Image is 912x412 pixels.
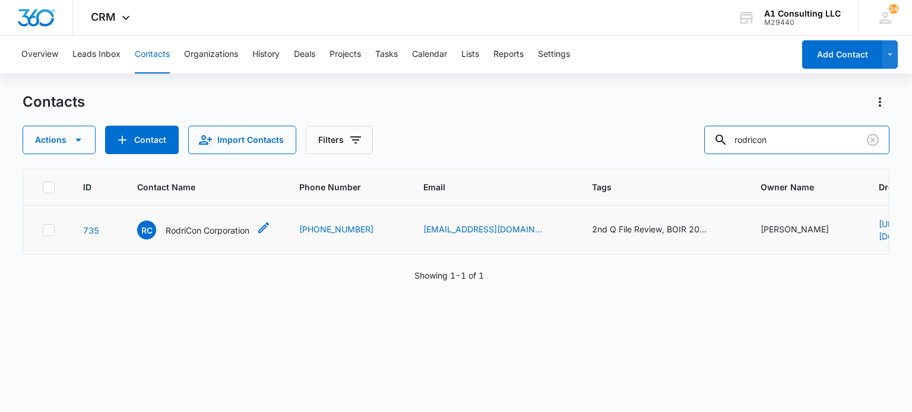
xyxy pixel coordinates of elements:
[21,36,58,74] button: Overview
[423,223,563,237] div: Email - argelisbrc1@gmail.com - Select to Edit Field
[375,36,398,74] button: Tasks
[299,223,373,235] a: [PHONE_NUMBER]
[704,126,889,154] input: Search Contacts
[802,40,882,69] button: Add Contact
[306,126,373,154] button: Filters
[889,4,898,14] span: 24
[252,36,280,74] button: History
[863,130,882,149] button: Clear
[592,181,715,193] span: Tags
[414,269,484,282] p: Showing 1-1 of 1
[538,36,570,74] button: Settings
[592,223,732,237] div: Tags - 2nd Q File Review, BOIR 2024, DOT/MC Client, GHL Conversion, LOYALTY CLIENT, NJ IRP CONFIG...
[135,36,170,74] button: Contacts
[461,36,479,74] button: Lists
[412,36,447,74] button: Calendar
[188,126,296,154] button: Import Contacts
[83,181,91,193] span: ID
[761,181,850,193] span: Owner Name
[423,223,542,235] a: [EMAIL_ADDRESS][DOMAIN_NAME]
[184,36,238,74] button: Organizations
[23,126,96,154] button: Actions
[137,221,271,239] div: Contact Name - RodriCon Corporation - Select to Edit Field
[493,36,524,74] button: Reports
[423,181,546,193] span: Email
[91,11,116,23] span: CRM
[72,36,121,74] button: Leads Inbox
[23,93,85,111] h1: Contacts
[870,92,889,111] button: Actions
[105,126,179,154] button: Add Contact
[330,36,361,74] button: Projects
[166,224,249,237] p: RodriCon Corporation
[83,225,99,235] a: Navigate to contact details page for RodriCon Corporation
[761,223,829,235] div: [PERSON_NAME]
[761,223,850,237] div: Owner Name - Argelis Rodriguez - Select to Edit Field
[764,9,841,18] div: account name
[299,223,395,237] div: Phone Number - (908) 266-4501 - Select to Edit Field
[592,223,711,235] div: 2nd Q File Review, BOIR 2024, DOT/MC Client, GHL Conversion, LOYALTY CLIENT, NJ IRP CONFIGURATION...
[294,36,315,74] button: Deals
[137,181,254,193] span: Contact Name
[137,221,156,239] span: RC
[764,18,841,27] div: account id
[889,4,898,14] div: notifications count
[299,181,395,193] span: Phone Number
